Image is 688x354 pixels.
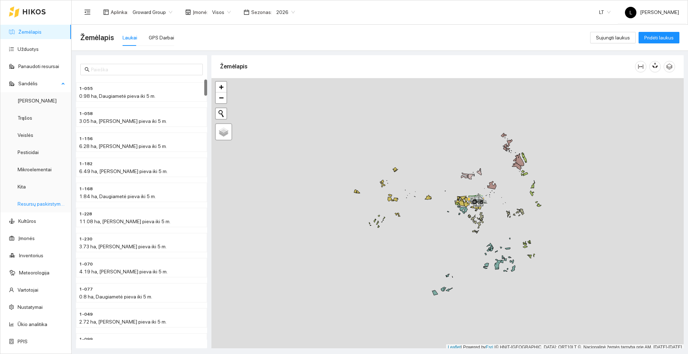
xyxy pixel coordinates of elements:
button: column-width [635,61,646,72]
span: calendar [244,9,249,15]
span: 1-070 [79,261,93,268]
a: Užduotys [18,46,39,52]
button: Sujungti laukus [590,32,636,43]
span: column-width [635,64,646,70]
span: Groward Group [133,7,172,18]
a: Pridėti laukus [639,35,679,40]
a: Žemėlapis [18,29,42,35]
span: 1-228 [79,211,92,217]
a: Inventorius [19,253,43,258]
span: 1-230 [79,236,92,243]
div: GPS Darbai [149,34,174,42]
span: Aplinka : [111,8,128,16]
a: Mikroelementai [18,167,52,172]
input: Paieška [91,66,199,73]
span: 0.98 ha, Daugiametė pieva iki 5 m. [79,93,156,99]
span: 1-099 [79,336,93,343]
span: Visos [212,7,231,18]
a: Meteorologija [19,270,49,276]
span: 1-058 [79,110,93,117]
div: Laukai [123,34,137,42]
span: − [219,93,224,102]
a: Layers [216,124,231,140]
span: 2026 [276,7,295,18]
span: Pridėti laukus [644,34,674,42]
span: 4.19 ha, [PERSON_NAME] pieva iki 5 m. [79,269,168,274]
span: 1.84 ha, Daugiametė pieva iki 5 m. [79,193,156,199]
a: Veislės [18,132,33,138]
span: Žemėlapis [80,32,114,43]
span: 3.05 ha, [PERSON_NAME] pieva iki 5 m. [79,118,167,124]
a: Zoom in [216,82,226,92]
span: LT [599,7,611,18]
span: 1-156 [79,135,93,142]
span: 2.72 ha, [PERSON_NAME] pieva iki 5 m. [79,319,167,325]
span: 6.28 ha, [PERSON_NAME] pieva iki 5 m. [79,143,167,149]
span: shop [185,9,191,15]
span: [PERSON_NAME] [625,9,679,15]
a: Ūkio analitika [18,321,47,327]
button: menu-fold [80,5,95,19]
a: Resursų paskirstymas [18,201,66,207]
a: Trąšos [18,115,32,121]
a: Pesticidai [18,149,39,155]
a: Sujungti laukus [590,35,636,40]
a: PPIS [18,339,28,344]
span: Sujungti laukus [596,34,630,42]
span: menu-fold [84,9,91,15]
div: | Powered by © HNIT-[GEOGRAPHIC_DATA]; ORT10LT ©, Nacionalinė žemės tarnyba prie AM, [DATE]-[DATE] [446,344,684,350]
a: Esri [486,345,493,350]
button: Initiate a new search [216,108,226,119]
span: 3.73 ha, [PERSON_NAME] pieva iki 5 m. [79,244,167,249]
span: Sandėlis [18,76,59,91]
span: 6.49 ha, [PERSON_NAME] pieva iki 5 m. [79,168,168,174]
span: search [85,67,90,72]
span: layout [103,9,109,15]
a: Kultūros [18,218,36,224]
span: Įmonė : [193,8,208,16]
a: Panaudoti resursai [18,63,59,69]
a: Leaflet [448,345,461,350]
a: Nustatymai [18,304,43,310]
span: 11.08 ha, [PERSON_NAME] pieva iki 5 m. [79,219,171,224]
span: | [494,345,496,350]
span: 0.8 ha, Daugiametė pieva iki 5 m. [79,294,152,300]
button: Pridėti laukus [639,32,679,43]
a: Vartotojai [18,287,38,293]
a: [PERSON_NAME] [18,98,57,104]
a: Kita [18,184,26,190]
span: 1-055 [79,85,93,92]
a: Įmonės [18,235,35,241]
span: + [219,82,224,91]
span: L [630,7,632,18]
span: 1-049 [79,311,93,318]
span: 1-077 [79,286,93,293]
div: Žemėlapis [220,56,635,77]
span: Sezonas : [251,8,272,16]
span: 1-168 [79,186,93,192]
span: 1-182 [79,161,92,167]
a: Zoom out [216,92,226,103]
